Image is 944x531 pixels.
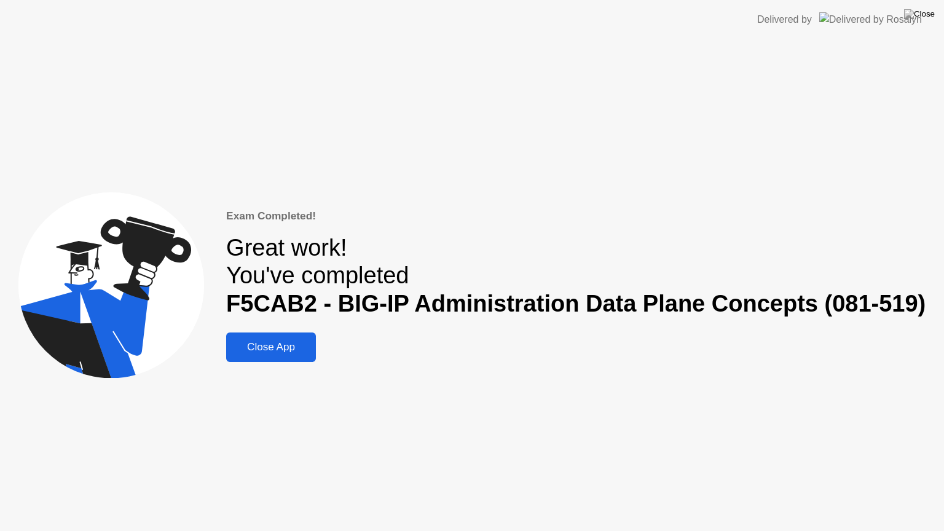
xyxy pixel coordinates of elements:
[226,332,316,362] button: Close App
[904,9,935,19] img: Close
[819,12,922,26] img: Delivered by Rosalyn
[226,291,926,317] b: F5CAB2 - BIG-IP Administration Data Plane Concepts (081-519)
[226,234,926,318] div: Great work! You've completed
[757,12,812,27] div: Delivered by
[226,208,926,224] div: Exam Completed!
[230,341,312,353] div: Close App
